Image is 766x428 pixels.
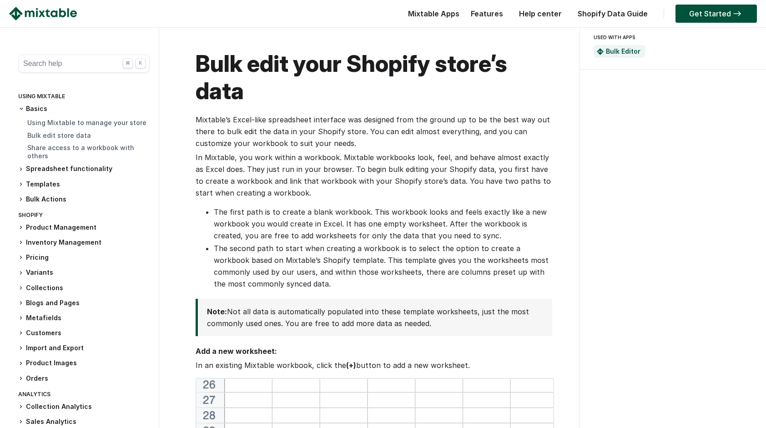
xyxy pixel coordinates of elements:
h1: Bulk edit your Shopify store’s data [196,50,552,105]
a: Share access to a workbook with others [27,144,134,160]
h3: Product Management [18,223,150,232]
li: The second path to start when creating a workbook is to select the option to create a workbook ba... [214,242,552,290]
div: USED WITH APPS [594,32,749,43]
p: Not all data is automatically populated into these template worksheets, just the most commonly us... [207,306,539,329]
div: Analytics [18,389,150,402]
h3: Metafields [18,313,150,323]
strong: (+) [346,361,356,370]
a: Bulk edit store data [27,131,91,139]
img: Mixtable Spreadsheet Bulk Editor App [597,48,604,55]
h3: Pricing [18,253,150,262]
div: Using Mixtable [18,91,150,104]
div: Mixtable Apps [403,7,459,25]
h3: Blogs and Pages [18,298,150,308]
p: Mixtable’s Excel-like spreadsheet interface was designed from the ground up to be the best way ou... [196,114,552,149]
img: arrow-right.svg [731,11,743,16]
a: Features [466,9,508,18]
p: In an existing Mixtable workbook, click the button to add a new worksheet. [196,359,552,371]
a: Shopify Data Guide [573,9,652,18]
p: In Mixtable, you work within a workbook. Mixtable workbooks look, feel, and behave almost exactly... [196,151,552,199]
div: K [136,58,146,68]
h3: Bulk Actions [18,195,150,204]
h3: Product Images [18,358,150,368]
a: Using Mixtable to manage your store [27,119,146,126]
h3: Variants [18,268,150,277]
h3: Collections [18,283,150,293]
strong: Add а new worksheet: [196,347,277,356]
li: The first path is to create a blank workbook. This workbook looks and feels exactly like a new wo... [214,206,552,242]
h3: Import and Export [18,343,150,353]
div: Shopify [18,210,150,223]
h3: Basics [18,104,150,113]
strong: Note: [207,307,227,316]
h3: Templates [18,180,150,189]
a: Get Started [675,5,757,23]
div: ⌘ [123,58,133,68]
a: Bulk Editor [606,47,640,55]
h3: Spreadsheet functionality [18,164,150,174]
button: Search help ⌘ K [18,55,150,73]
h3: Sales Analytics [18,417,150,427]
h3: Collection Analytics [18,402,150,412]
h3: Orders [18,374,150,383]
img: Mixtable logo [9,7,77,20]
h3: Inventory Management [18,238,150,247]
a: Help center [514,9,566,18]
h3: Customers [18,328,150,338]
